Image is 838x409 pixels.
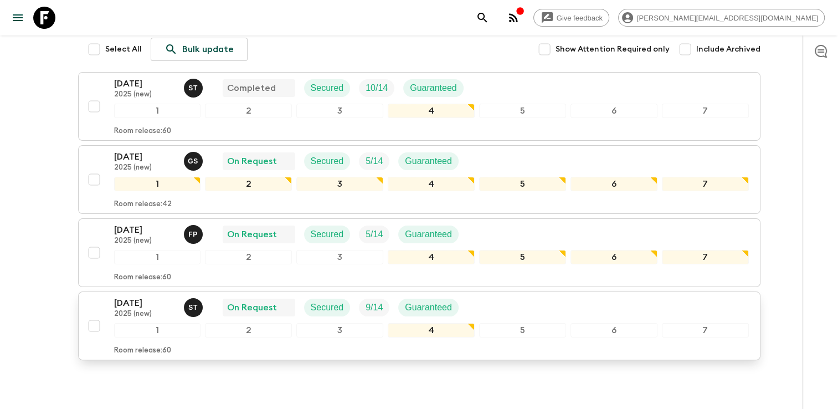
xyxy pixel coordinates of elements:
div: Trip Fill [359,79,394,97]
div: 3 [296,250,383,264]
div: 5 [479,104,566,118]
p: Guaranteed [405,228,452,241]
div: Secured [304,152,351,170]
p: Completed [227,81,276,95]
span: Federico Poletti [184,228,205,237]
span: Include Archived [696,44,760,55]
div: Trip Fill [359,299,389,316]
p: Guaranteed [410,81,457,95]
div: 4 [388,104,475,118]
p: Room release: 42 [114,200,172,209]
p: G S [188,157,198,166]
p: Room release: 60 [114,273,171,282]
span: Simona Timpanaro [184,82,205,91]
div: Trip Fill [359,226,389,243]
a: Bulk update [151,38,248,61]
p: Room release: 60 [114,127,171,136]
button: [DATE]2025 (new)Simona TimpanaroCompletedSecuredTrip FillGuaranteed1234567Room release:60 [78,72,760,141]
span: Simona Timpanaro [184,301,205,310]
div: 1 [114,323,201,338]
p: On Request [227,155,277,168]
div: 2 [205,250,292,264]
div: Secured [304,299,351,316]
div: 6 [570,177,657,191]
span: Show Attention Required only [556,44,670,55]
button: ST [184,298,205,317]
div: 6 [570,250,657,264]
div: 1 [114,104,201,118]
div: 6 [570,323,657,338]
p: [DATE] [114,150,175,163]
p: Bulk update [182,43,234,56]
div: Secured [304,226,351,243]
div: 7 [662,177,749,191]
div: 1 [114,250,201,264]
div: 3 [296,104,383,118]
p: On Request [227,228,277,241]
div: Trip Fill [359,152,389,170]
p: S T [188,303,198,312]
a: Give feedback [533,9,609,27]
span: Give feedback [551,14,609,22]
div: 5 [479,323,566,338]
button: FP [184,225,205,244]
p: 9 / 14 [366,301,383,314]
button: [DATE]2025 (new)Federico PolettiOn RequestSecuredTrip FillGuaranteed1234567Room release:60 [78,218,760,287]
p: Room release: 60 [114,346,171,355]
p: 5 / 14 [366,155,383,168]
button: GS [184,152,205,171]
p: Secured [311,228,344,241]
div: 4 [388,323,475,338]
div: 4 [388,177,475,191]
p: 2025 (new) [114,310,175,319]
span: Select All [105,44,142,55]
div: 3 [296,177,383,191]
div: 7 [662,323,749,338]
span: Gianluca Savarino [184,155,205,164]
div: 2 [205,177,292,191]
div: 5 [479,250,566,264]
button: [DATE]2025 (new)Gianluca SavarinoOn RequestSecuredTrip FillGuaranteed1234567Room release:42 [78,145,760,214]
div: Secured [304,79,351,97]
p: [DATE] [114,223,175,237]
p: On Request [227,301,277,314]
p: [DATE] [114,296,175,310]
div: 4 [388,250,475,264]
span: [PERSON_NAME][EMAIL_ADDRESS][DOMAIN_NAME] [631,14,824,22]
p: Secured [311,301,344,314]
div: 5 [479,177,566,191]
div: 6 [570,104,657,118]
p: 2025 (new) [114,237,175,246]
div: 2 [205,104,292,118]
button: menu [7,7,29,29]
p: Guaranteed [405,155,452,168]
p: 5 / 14 [366,228,383,241]
p: Secured [311,81,344,95]
div: 3 [296,323,383,338]
div: 7 [662,250,749,264]
p: [DATE] [114,77,175,90]
p: Secured [311,155,344,168]
p: 10 / 14 [366,81,388,95]
button: search adventures [471,7,493,29]
button: [DATE]2025 (new)Simona TimpanaroOn RequestSecuredTrip FillGuaranteed1234567Room release:60 [78,292,760,360]
p: 2025 (new) [114,163,175,172]
p: Guaranteed [405,301,452,314]
div: 7 [662,104,749,118]
p: F P [188,230,198,239]
div: [PERSON_NAME][EMAIL_ADDRESS][DOMAIN_NAME] [618,9,825,27]
div: 2 [205,323,292,338]
p: 2025 (new) [114,90,175,99]
div: 1 [114,177,201,191]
